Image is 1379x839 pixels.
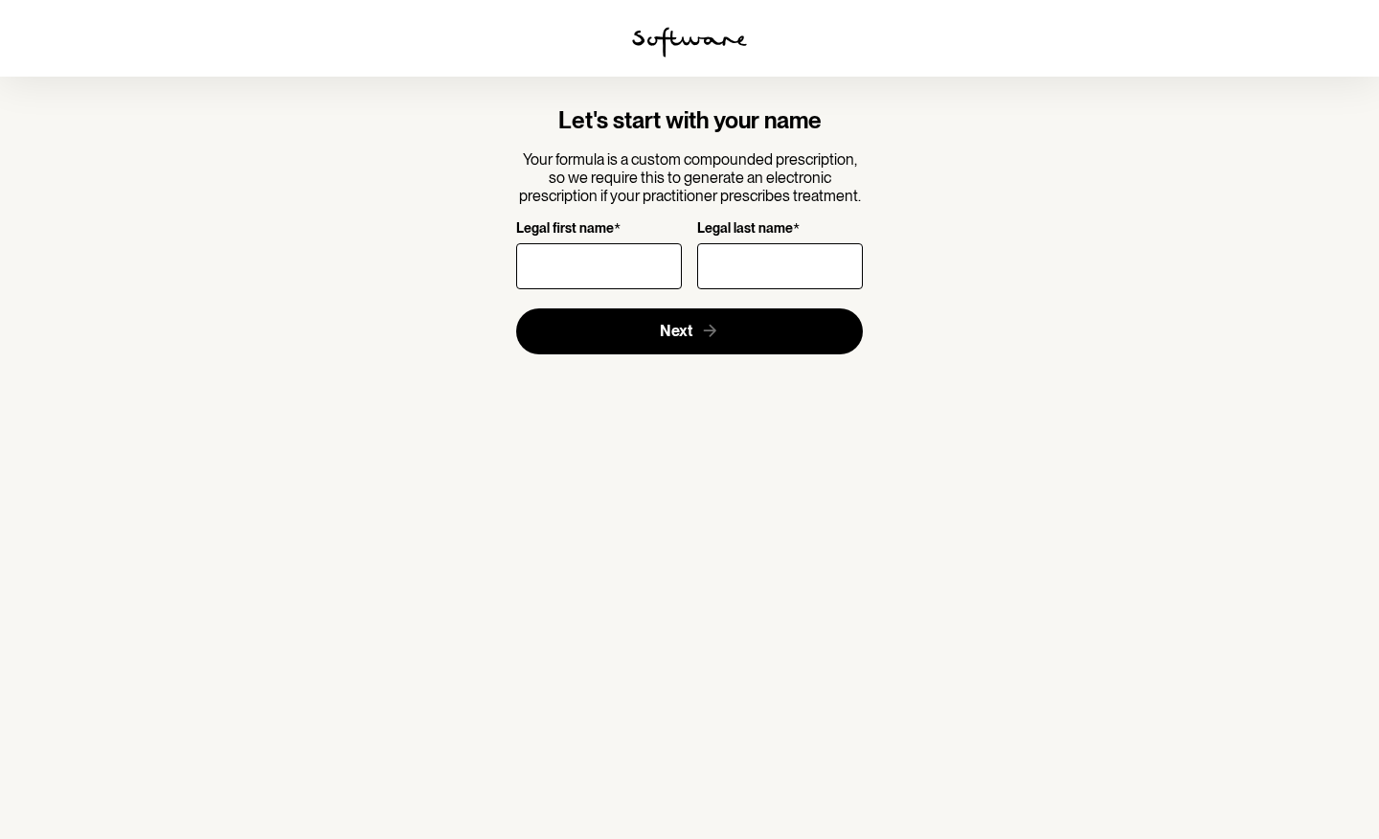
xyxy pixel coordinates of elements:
h4: Let's start with your name [516,107,864,135]
span: Next [660,322,692,340]
img: software logo [632,27,747,57]
p: Your formula is a custom compounded prescription, so we require this to generate an electronic pr... [516,150,864,206]
p: Legal first name [516,220,614,238]
p: Legal last name [697,220,793,238]
button: Next [516,308,864,354]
